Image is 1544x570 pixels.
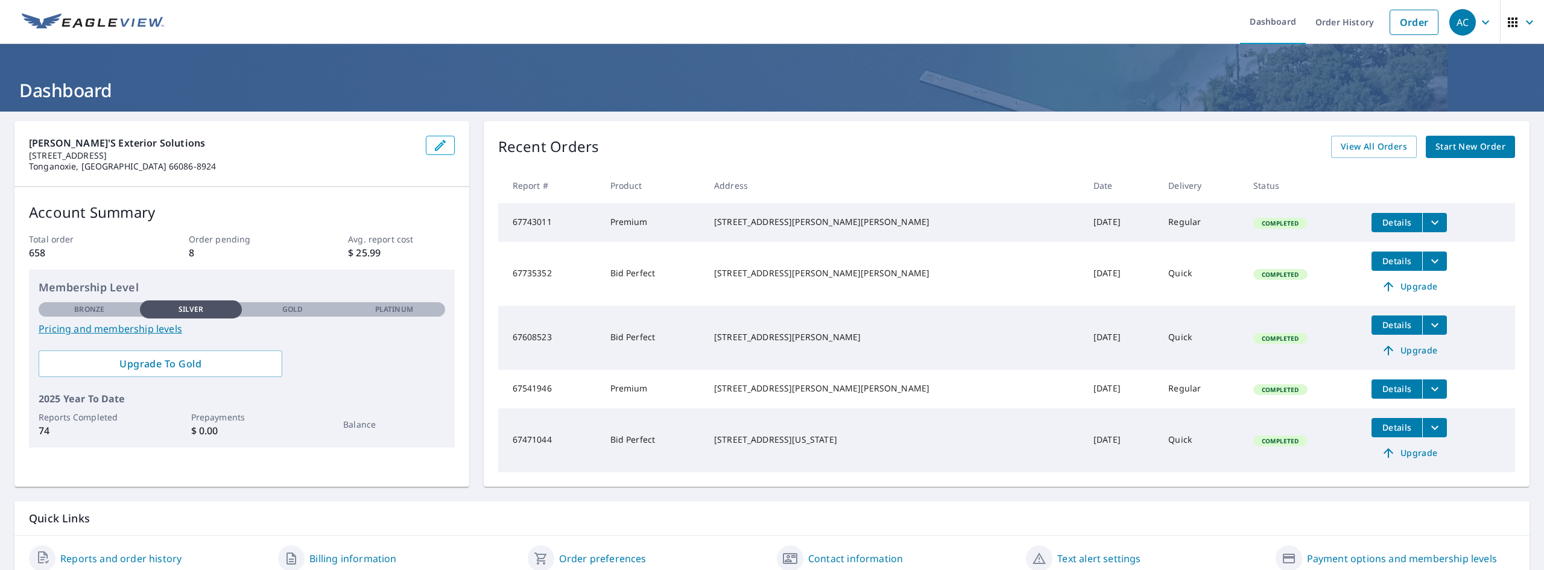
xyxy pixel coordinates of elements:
[1307,551,1497,566] a: Payment options and membership levels
[1379,422,1415,433] span: Details
[498,136,600,158] p: Recent Orders
[1159,306,1244,370] td: Quick
[1422,418,1447,437] button: filesDropdownBtn-67471044
[1379,446,1440,460] span: Upgrade
[1084,370,1159,408] td: [DATE]
[1422,213,1447,232] button: filesDropdownBtn-67743011
[1372,341,1447,360] a: Upgrade
[1435,139,1505,154] span: Start New Order
[1422,315,1447,335] button: filesDropdownBtn-67608523
[1379,279,1440,294] span: Upgrade
[48,357,273,370] span: Upgrade To Gold
[601,306,704,370] td: Bid Perfect
[1379,343,1440,358] span: Upgrade
[601,168,704,203] th: Product
[29,233,135,245] p: Total order
[1254,385,1306,394] span: Completed
[1390,10,1438,35] a: Order
[348,245,454,260] p: $ 25.99
[1057,551,1141,566] a: Text alert settings
[348,233,454,245] p: Avg. report cost
[1372,213,1422,232] button: detailsBtn-67743011
[189,233,295,245] p: Order pending
[1159,408,1244,472] td: Quick
[1254,437,1306,445] span: Completed
[601,242,704,306] td: Bid Perfect
[39,279,445,296] p: Membership Level
[714,331,1074,343] div: [STREET_ADDRESS][PERSON_NAME]
[1084,242,1159,306] td: [DATE]
[1084,168,1159,203] th: Date
[1254,270,1306,279] span: Completed
[498,370,601,408] td: 67541946
[29,161,416,172] p: Tonganoxie, [GEOGRAPHIC_DATA] 66086-8924
[1379,319,1415,331] span: Details
[282,304,303,315] p: Gold
[1254,334,1306,343] span: Completed
[704,168,1084,203] th: Address
[1372,379,1422,399] button: detailsBtn-67541946
[1449,9,1476,36] div: AC
[343,418,445,431] p: Balance
[1159,168,1244,203] th: Delivery
[1159,203,1244,242] td: Regular
[1084,408,1159,472] td: [DATE]
[601,203,704,242] td: Premium
[1159,242,1244,306] td: Quick
[714,382,1074,394] div: [STREET_ADDRESS][PERSON_NAME][PERSON_NAME]
[29,136,416,150] p: [PERSON_NAME]'s Exterior Solutions
[1372,418,1422,437] button: detailsBtn-67471044
[39,411,140,423] p: Reports Completed
[191,423,293,438] p: $ 0.00
[1379,383,1415,394] span: Details
[191,411,293,423] p: Prepayments
[29,201,455,223] p: Account Summary
[1372,443,1447,463] a: Upgrade
[74,304,104,315] p: Bronze
[714,267,1074,279] div: [STREET_ADDRESS][PERSON_NAME][PERSON_NAME]
[714,216,1074,228] div: [STREET_ADDRESS][PERSON_NAME][PERSON_NAME]
[1422,379,1447,399] button: filesDropdownBtn-67541946
[1379,217,1415,228] span: Details
[1254,219,1306,227] span: Completed
[29,150,416,161] p: [STREET_ADDRESS]
[60,551,182,566] a: Reports and order history
[601,370,704,408] td: Premium
[714,434,1074,446] div: [STREET_ADDRESS][US_STATE]
[1372,315,1422,335] button: detailsBtn-67608523
[498,408,601,472] td: 67471044
[309,551,396,566] a: Billing information
[1422,252,1447,271] button: filesDropdownBtn-67735352
[498,168,601,203] th: Report #
[189,245,295,260] p: 8
[498,306,601,370] td: 67608523
[1379,255,1415,267] span: Details
[14,78,1530,103] h1: Dashboard
[1341,139,1407,154] span: View All Orders
[29,511,1515,526] p: Quick Links
[39,423,140,438] p: 74
[498,203,601,242] td: 67743011
[1372,252,1422,271] button: detailsBtn-67735352
[375,304,413,315] p: Platinum
[559,551,647,566] a: Order preferences
[1159,370,1244,408] td: Regular
[498,242,601,306] td: 67735352
[179,304,204,315] p: Silver
[1426,136,1515,158] a: Start New Order
[808,551,903,566] a: Contact information
[1084,306,1159,370] td: [DATE]
[1244,168,1362,203] th: Status
[29,245,135,260] p: 658
[1331,136,1417,158] a: View All Orders
[1372,277,1447,296] a: Upgrade
[1084,203,1159,242] td: [DATE]
[39,350,282,377] a: Upgrade To Gold
[39,321,445,336] a: Pricing and membership levels
[601,408,704,472] td: Bid Perfect
[39,391,445,406] p: 2025 Year To Date
[22,13,164,31] img: EV Logo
